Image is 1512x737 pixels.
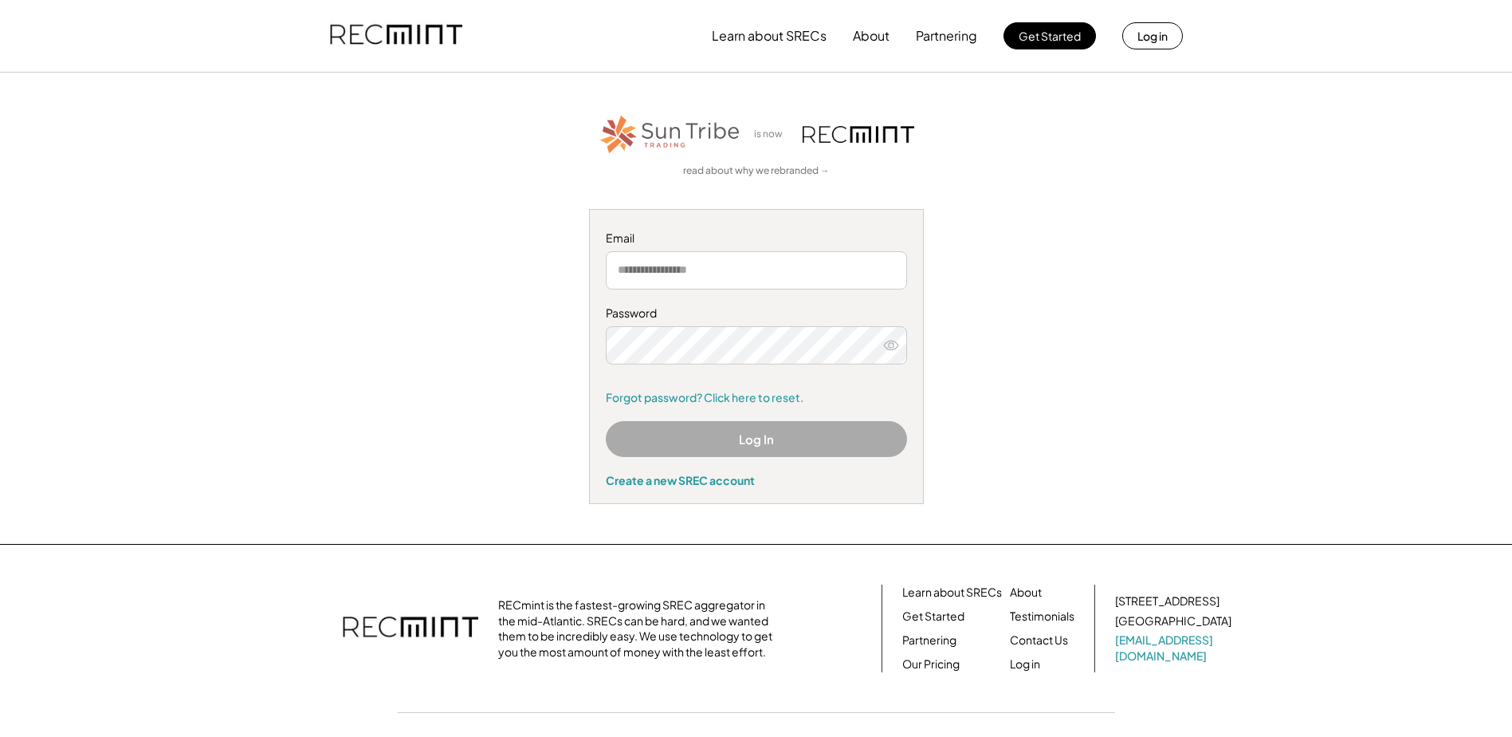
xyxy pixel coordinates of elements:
[606,473,907,487] div: Create a new SREC account
[1122,22,1183,49] button: Log in
[1010,656,1040,672] a: Log in
[902,609,964,625] a: Get Started
[853,20,890,52] button: About
[1010,633,1068,648] a: Contact Us
[343,601,478,656] img: recmint-logotype%403x.png
[712,20,827,52] button: Learn about SRECs
[330,9,462,63] img: recmint-logotype%403x.png
[599,112,742,156] img: STT_Horizontal_Logo%2B-%2BColor.png
[902,656,960,672] a: Our Pricing
[606,390,907,406] a: Forgot password? Click here to reset.
[606,421,907,457] button: Log In
[606,305,907,321] div: Password
[1003,22,1096,49] button: Get Started
[916,20,977,52] button: Partnering
[683,164,830,178] a: read about why we rebranded →
[1115,613,1231,629] div: [GEOGRAPHIC_DATA]
[1115,593,1219,609] div: [STREET_ADDRESS]
[803,126,914,143] img: recmint-logotype%403x.png
[498,597,781,660] div: RECmint is the fastest-growing SREC aggregator in the mid-Atlantic. SRECs can be hard, and we wan...
[1010,585,1042,601] a: About
[1010,609,1074,625] a: Testimonials
[902,585,1002,601] a: Learn about SRECs
[1115,633,1235,664] a: [EMAIL_ADDRESS][DOMAIN_NAME]
[606,231,907,246] div: Email
[902,633,956,648] a: Partnering
[750,128,795,141] div: is now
